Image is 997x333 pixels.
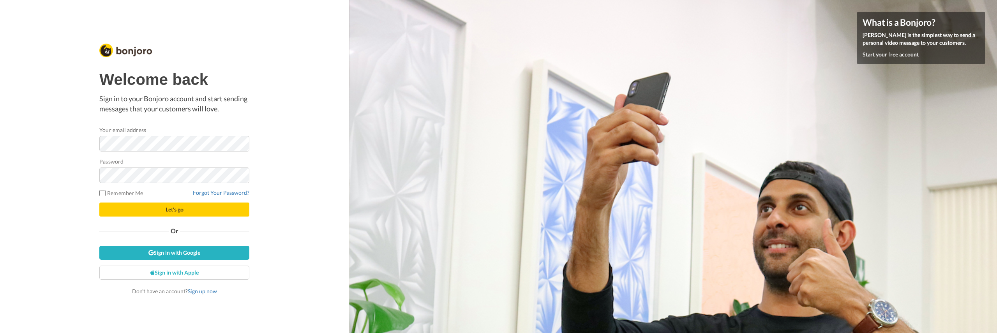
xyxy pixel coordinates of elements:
p: Sign in to your Bonjoro account and start sending messages that your customers will love. [99,94,249,114]
span: Don’t have an account? [132,288,217,294]
a: Sign up now [188,288,217,294]
label: Password [99,157,124,166]
h1: Welcome back [99,71,249,88]
span: Or [169,228,180,234]
h4: What is a Bonjoro? [863,18,979,27]
a: Start your free account [863,51,919,58]
span: Let's go [166,206,184,213]
a: Forgot Your Password? [193,189,249,196]
p: [PERSON_NAME] is the simplest way to send a personal video message to your customers. [863,31,979,47]
label: Your email address [99,126,146,134]
a: Sign in with Apple [99,266,249,280]
button: Let's go [99,203,249,217]
input: Remember Me [99,190,106,196]
a: Sign in with Google [99,246,249,260]
label: Remember Me [99,189,143,197]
